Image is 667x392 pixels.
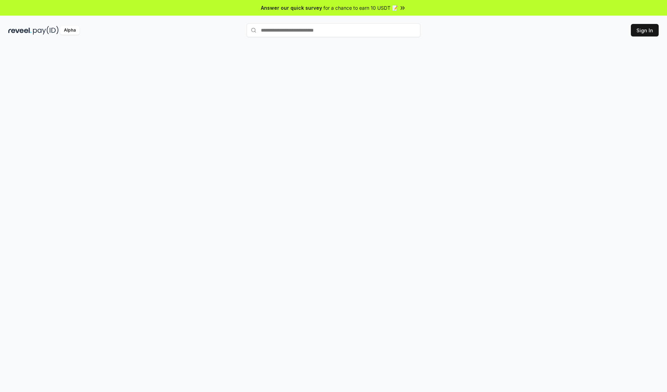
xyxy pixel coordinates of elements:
div: Alpha [60,26,80,35]
span: Answer our quick survey [261,4,322,11]
img: reveel_dark [8,26,32,35]
button: Sign In [631,24,659,36]
img: pay_id [33,26,59,35]
span: for a chance to earn 10 USDT 📝 [323,4,398,11]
